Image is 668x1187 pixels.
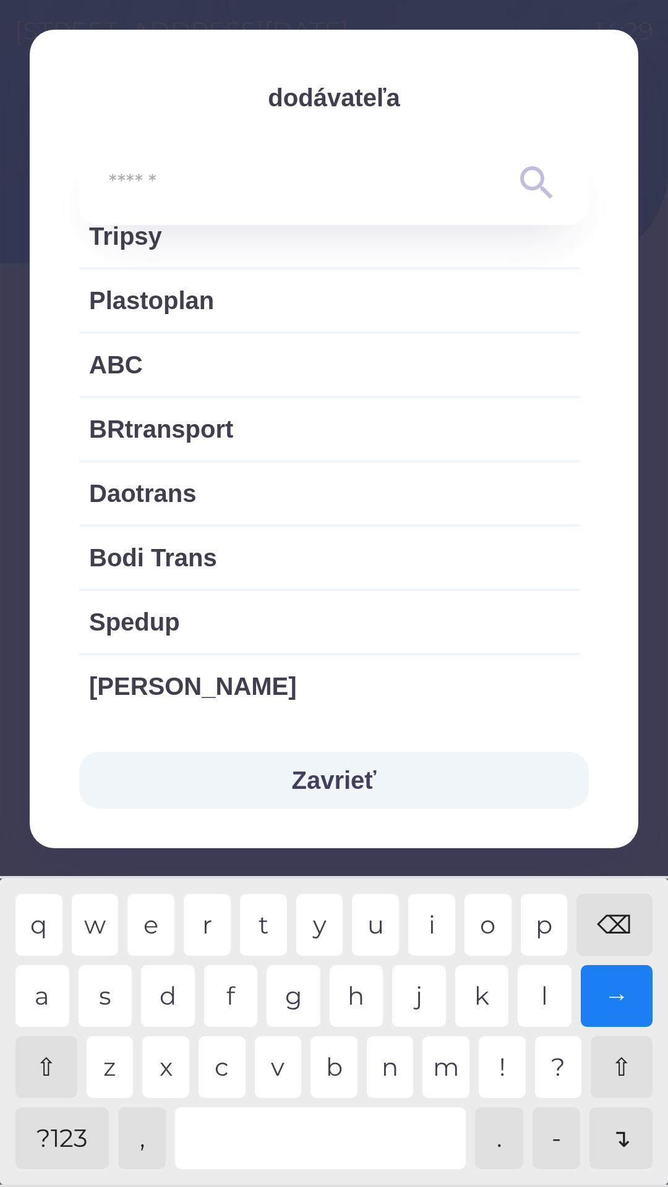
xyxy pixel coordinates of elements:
[79,527,580,589] div: Bodi Trans
[79,270,580,331] div: Plastoplan
[79,462,580,524] div: Daotrans
[89,411,570,448] span: BRtransport
[79,655,580,717] div: [PERSON_NAME]
[79,398,580,460] div: BRtransport
[89,282,570,319] span: Plastoplan
[89,346,570,383] span: ABC
[79,334,580,396] div: ABC
[89,218,570,255] span: Tripsy
[79,79,589,116] p: dodávateľa
[89,475,570,512] span: Daotrans
[79,752,589,809] button: Zavrieť
[79,205,580,267] div: Tripsy
[89,668,570,705] span: [PERSON_NAME]
[79,591,580,653] div: Spedup
[89,539,570,576] span: Bodi Trans
[89,603,570,640] span: Spedup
